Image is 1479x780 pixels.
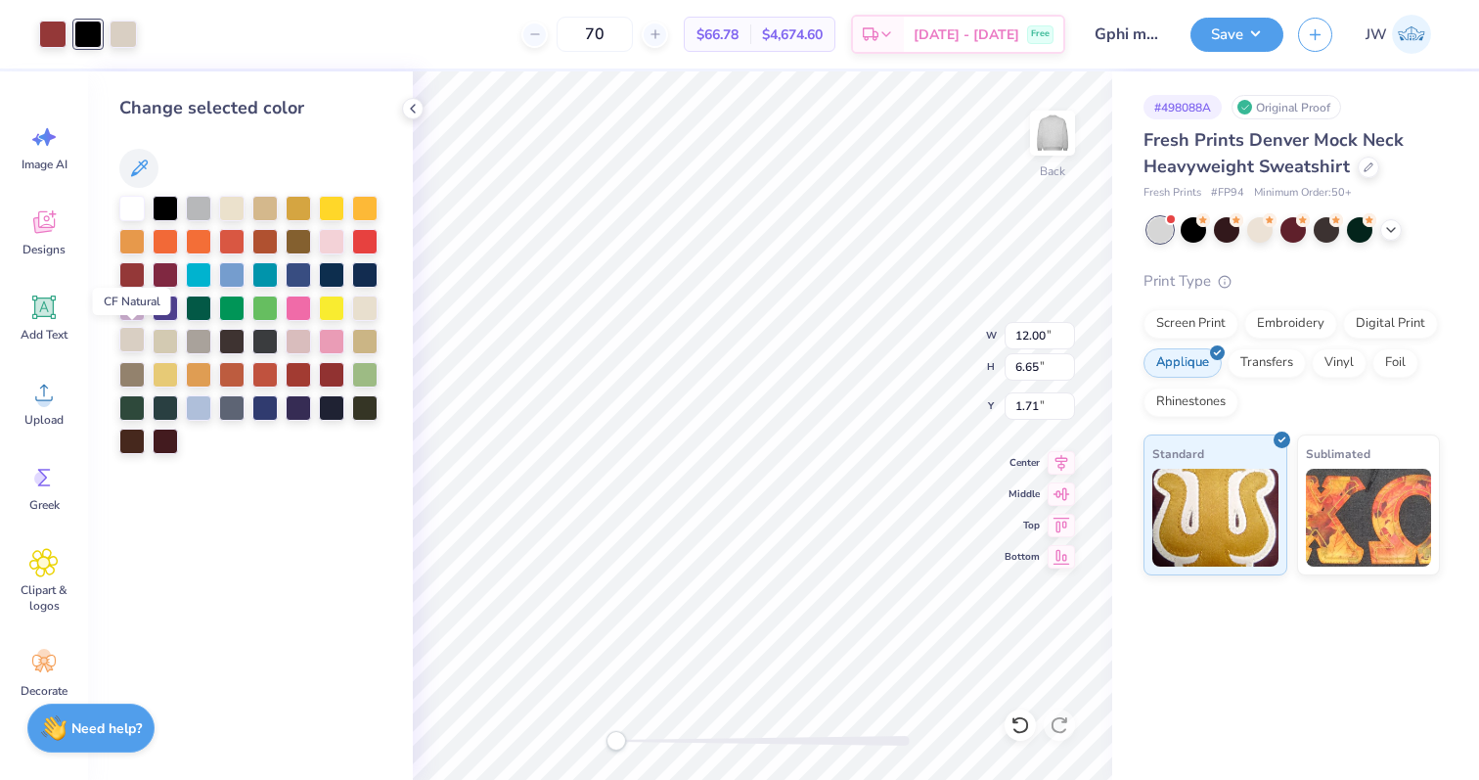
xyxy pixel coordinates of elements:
[1254,185,1352,202] span: Minimum Order: 50 +
[1080,15,1176,54] input: Untitled Design
[24,412,64,428] span: Upload
[21,327,67,343] span: Add Text
[1306,443,1370,464] span: Sublimated
[1143,185,1201,202] span: Fresh Prints
[914,24,1019,45] span: [DATE] - [DATE]
[1232,95,1341,119] div: Original Proof
[1005,549,1040,565] span: Bottom
[1343,309,1438,339] div: Digital Print
[1152,443,1204,464] span: Standard
[1392,15,1431,54] img: Jane White
[557,17,633,52] input: – –
[1005,518,1040,533] span: Top
[1143,348,1222,378] div: Applique
[1190,18,1283,52] button: Save
[762,24,823,45] span: $4,674.60
[1143,128,1404,178] span: Fresh Prints Denver Mock Neck Heavyweight Sweatshirt
[1306,469,1432,567] img: Sublimated
[1143,309,1238,339] div: Screen Print
[1244,309,1337,339] div: Embroidery
[1040,162,1065,180] div: Back
[1312,348,1367,378] div: Vinyl
[1031,27,1050,41] span: Free
[22,157,67,172] span: Image AI
[1005,486,1040,502] span: Middle
[29,497,60,513] span: Greek
[1372,348,1418,378] div: Foil
[1228,348,1306,378] div: Transfers
[1357,15,1440,54] a: JW
[21,683,67,699] span: Decorate
[71,719,142,738] strong: Need help?
[22,242,66,257] span: Designs
[1143,388,1238,417] div: Rhinestones
[1143,270,1440,293] div: Print Type
[119,95,381,121] div: Change selected color
[606,731,626,751] div: Accessibility label
[1366,23,1387,46] span: JW
[1033,114,1072,153] img: Back
[1143,95,1222,119] div: # 498088A
[93,288,171,315] div: CF Natural
[1005,455,1040,471] span: Center
[1152,469,1278,567] img: Standard
[12,582,76,614] span: Clipart & logos
[1211,185,1244,202] span: # FP94
[696,24,739,45] span: $66.78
